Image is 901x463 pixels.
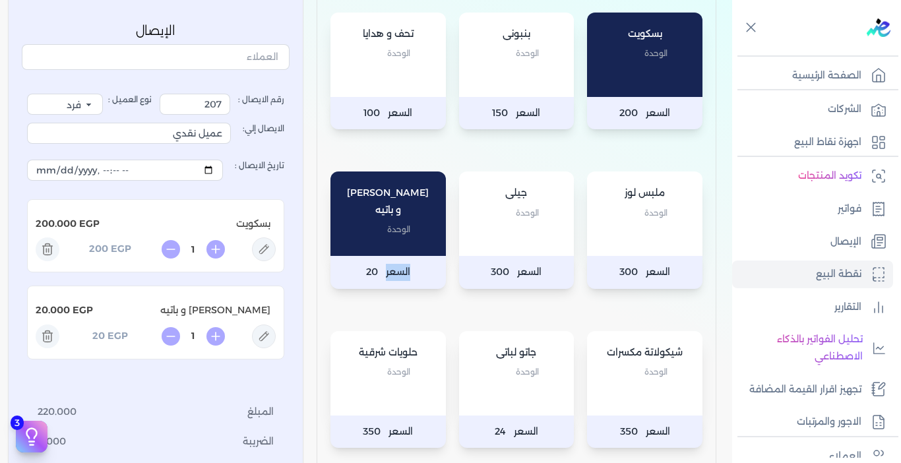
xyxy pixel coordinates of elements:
span: EGP [73,303,93,318]
p: نقطة البيع [816,266,861,283]
span: الوحدة [644,45,668,62]
label: الايصال إلي: [27,114,284,151]
input: العملاء [22,44,290,69]
p: فواتير [838,201,861,218]
span: 3 [11,416,24,430]
span: الضريبة [243,435,274,449]
p: بنبونى [472,26,561,43]
p: السعر [459,97,575,130]
p: جيلى [472,185,561,202]
span: الوحدة [516,363,539,381]
a: اجهزة نقاط البيع [732,129,893,156]
span: الوحدة [387,363,410,381]
span: الوحدة [516,204,539,222]
label: رقم الايصال : [160,93,284,114]
span: 350 [620,423,638,441]
span: الوحدة [516,45,539,62]
p: السعر [459,256,575,289]
p: 20.000 [36,302,70,319]
p: الإيصال [22,22,290,39]
span: 300 [491,264,509,281]
span: 100 [363,105,380,122]
p: السعر [330,97,446,130]
p: تكويد المنتجات [798,168,861,185]
span: 150 [492,105,508,122]
label: تاريخ الايصال : [27,151,284,188]
a: التقارير [732,293,893,321]
p: بسكويت [600,26,689,43]
img: logo [867,18,890,37]
input: تاريخ الايصال : [27,159,223,180]
a: تكويد المنتجات [732,162,893,190]
p: شيكولاتة مكسرات [600,344,689,361]
span: الوحدة [644,204,668,222]
p: السعر [587,97,702,130]
span: الوحدة [387,221,410,238]
p: [PERSON_NAME] و باتيه [93,297,276,324]
button: العملاء [22,44,290,75]
p: الاجور والمرتبات [797,414,861,431]
a: تجهيز اقرار القيمة المضافة [732,376,893,404]
input: رقم الايصال : [160,93,230,114]
p: حلويات شرقية [344,344,433,361]
p: السعر [330,256,446,289]
p: تحف و هدايا [344,26,433,43]
p: الإيصال [830,233,861,251]
p: 20 [92,328,105,345]
a: الاجور والمرتبات [732,408,893,436]
p: السعر [587,416,702,448]
a: الإيصال [732,228,893,256]
span: 24 [495,423,506,441]
span: الوحدة [387,45,410,62]
span: EGP [79,216,100,231]
input: الايصال إلي: [27,122,231,143]
span: EGP [111,242,131,257]
p: السعر [330,416,446,448]
p: بسكويت [100,210,276,237]
button: 3 [16,421,47,452]
a: الصفحة الرئيسية [732,62,893,90]
span: 0.000 [38,435,66,449]
span: 20 [366,264,378,281]
p: السعر [587,256,702,289]
p: ملبس لوز [600,185,689,202]
label: نوع العميل : [27,93,152,114]
p: جاتو لباتى [472,344,561,361]
span: EGP [108,329,128,344]
p: الصفحة الرئيسية [792,67,861,84]
span: 350 [363,423,381,441]
span: 200 [619,105,638,122]
span: المبلغ [247,405,274,419]
a: فواتير [732,195,893,223]
p: اجهزة نقاط البيع [794,134,861,151]
p: 200.000 [36,215,77,232]
span: 220.000 [38,405,77,419]
span: 300 [619,264,638,281]
p: تجهيز اقرار القيمة المضافة [749,381,861,398]
select: نوع العميل : [27,93,103,114]
p: التقارير [834,299,861,316]
a: الشركات [732,96,893,123]
p: السعر [459,416,575,448]
span: الوحدة [644,363,668,381]
p: 200 [89,241,108,258]
p: الشركات [828,101,861,118]
a: نقطة البيع [732,261,893,288]
p: [PERSON_NAME] و باتيه [344,185,433,218]
p: تحليل الفواتير بالذكاء الاصطناعي [739,331,863,365]
a: تحليل الفواتير بالذكاء الاصطناعي [732,326,893,370]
